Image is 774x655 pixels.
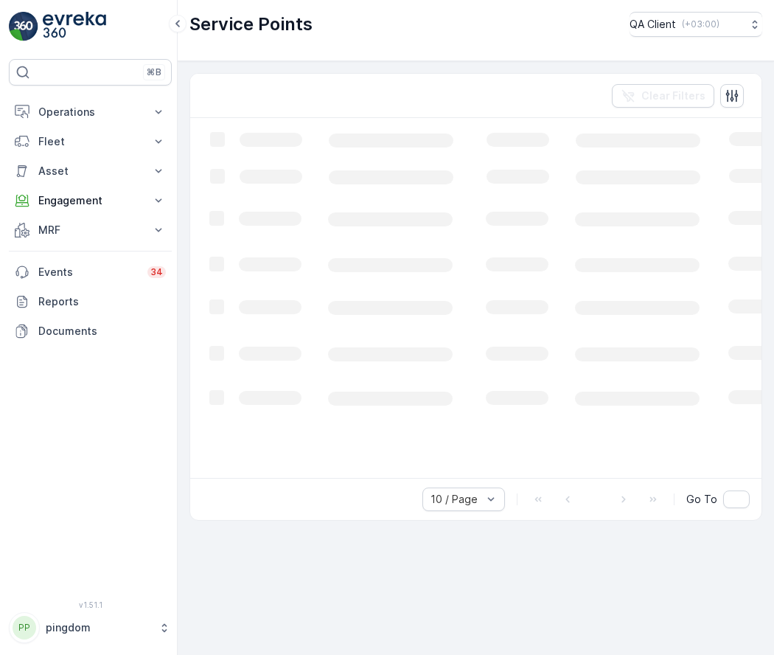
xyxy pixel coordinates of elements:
p: Clear Filters [641,89,705,103]
p: Operations [38,105,142,119]
button: Clear Filters [612,84,714,108]
button: Operations [9,97,172,127]
span: Go To [686,492,717,507]
p: Service Points [189,13,313,36]
p: ⌘B [147,66,161,78]
p: Engagement [38,193,142,208]
div: PP [13,616,36,640]
button: Fleet [9,127,172,156]
button: QA Client(+03:00) [630,12,762,37]
p: MRF [38,223,142,238]
p: Fleet [38,134,142,149]
button: MRF [9,215,172,245]
button: Asset [9,156,172,186]
span: v 1.51.1 [9,600,172,609]
a: Events34 [9,257,172,287]
a: Reports [9,287,172,316]
img: logo [9,12,38,41]
p: Asset [38,164,142,179]
p: QA Client [630,17,676,32]
p: Reports [38,294,166,309]
p: Documents [38,324,166,339]
img: logo_light-DOdMpM7g.png [43,12,106,41]
p: Events [38,265,139,280]
p: 34 [150,266,163,278]
button: Engagement [9,186,172,215]
a: Documents [9,316,172,346]
button: PPpingdom [9,612,172,643]
p: ( +03:00 ) [682,18,719,30]
p: pingdom [46,620,151,635]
